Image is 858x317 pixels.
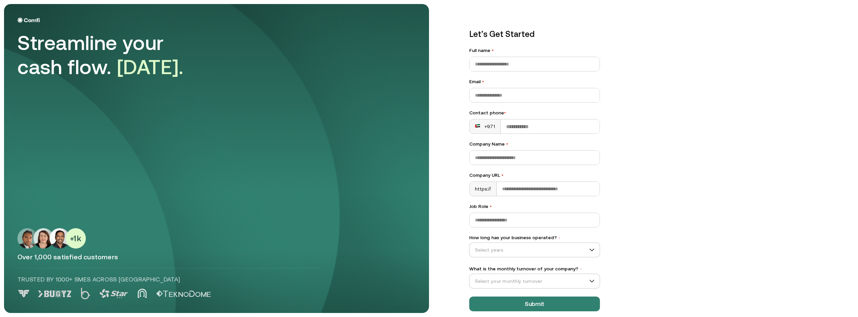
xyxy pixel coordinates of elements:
span: [DATE]. [117,55,184,78]
img: Logo [17,17,40,23]
span: • [558,235,561,240]
div: https:// [470,182,497,196]
span: • [482,79,484,84]
div: Streamline your cash flow. [17,31,205,79]
span: • [490,204,492,209]
span: • [579,267,582,271]
span: • [492,48,494,53]
p: Trusted by 1000+ SMEs across [GEOGRAPHIC_DATA] [17,275,320,284]
div: Contact phone [469,109,600,116]
img: Logo 0 [17,290,30,298]
label: How long has your business operated? [469,234,600,241]
img: Logo 3 [100,289,128,298]
button: Submit [469,297,600,311]
img: Logo 1 [38,290,71,297]
label: Email [469,78,600,85]
label: What is the monthly turnover of your company? [469,265,600,272]
span: • [506,141,508,147]
p: Let’s Get Started [469,28,600,40]
label: Company Name [469,141,600,148]
p: Over 1,000 satisfied customers [17,253,416,261]
label: Job Role [469,203,600,210]
label: Full name [469,47,600,54]
img: Logo 4 [137,288,147,298]
label: Company URL [469,172,600,179]
img: Logo 2 [81,288,90,299]
div: +971 [475,123,495,130]
span: • [504,110,506,115]
img: Logo 5 [156,290,211,297]
span: • [501,172,503,178]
